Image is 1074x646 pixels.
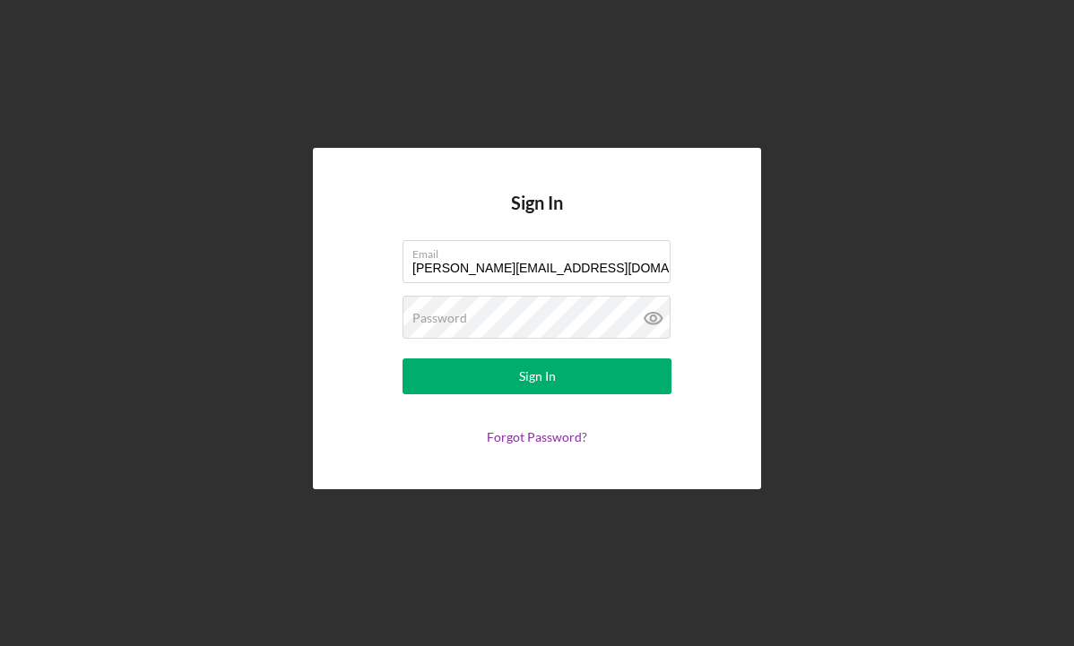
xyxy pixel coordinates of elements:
[412,311,467,325] label: Password
[403,358,671,394] button: Sign In
[519,358,556,394] div: Sign In
[511,193,563,240] h4: Sign In
[412,241,671,261] label: Email
[487,429,587,444] a: Forgot Password?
